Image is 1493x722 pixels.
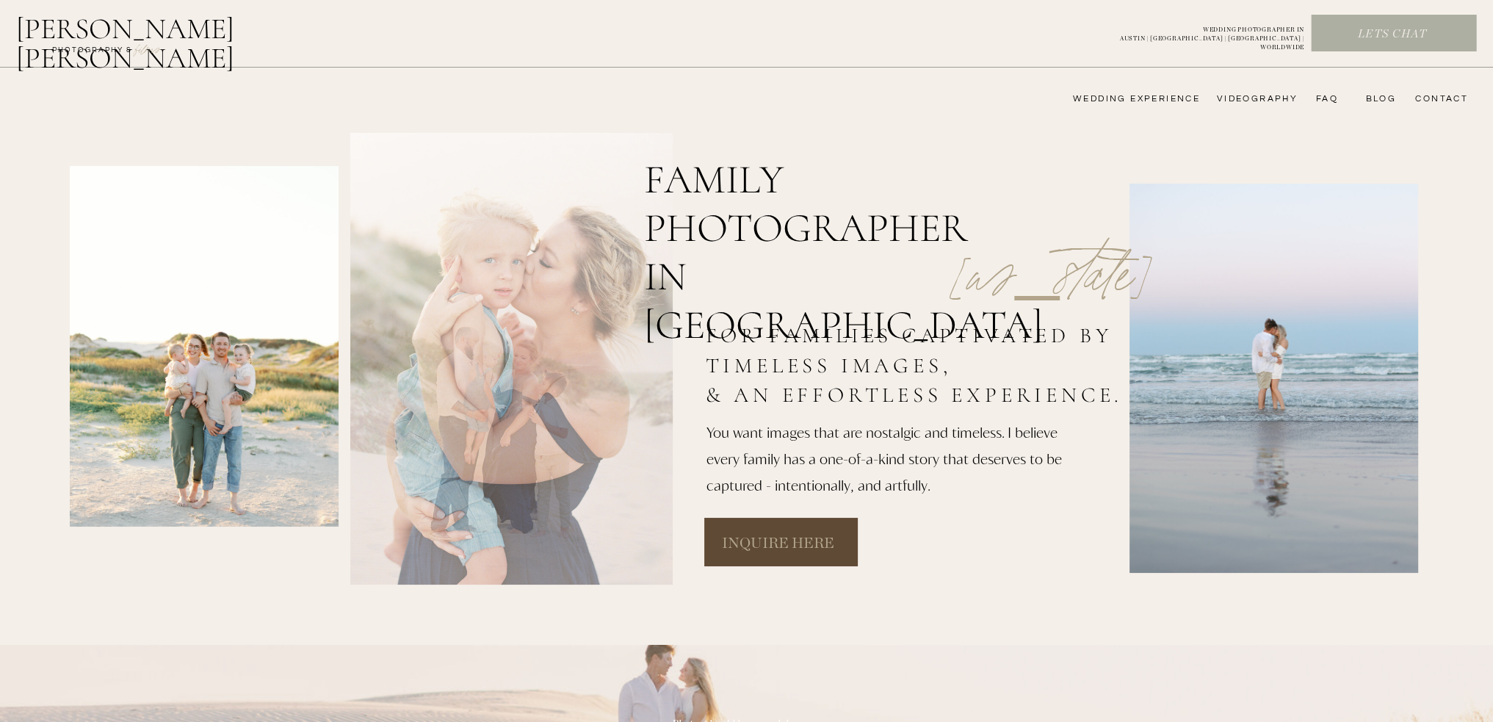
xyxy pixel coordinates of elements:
a: FILMs [120,40,175,57]
p: [US_STATE] [911,203,1189,297]
a: WEDDING PHOTOGRAPHER INAUSTIN | [GEOGRAPHIC_DATA] | [GEOGRAPHIC_DATA] | WORLDWIDE [1096,26,1304,42]
p: WEDDING PHOTOGRAPHER IN AUSTIN | [GEOGRAPHIC_DATA] | [GEOGRAPHIC_DATA] | WORLDWIDE [1096,26,1304,42]
h2: for families captivated by timeless images, & an effortless experience. [706,321,1130,414]
a: bLog [1360,93,1396,105]
a: CONTACT [1411,93,1468,105]
a: Inquire Here [720,533,836,557]
a: [PERSON_NAME] [PERSON_NAME] [16,14,311,49]
h1: Family photographer in [GEOGRAPHIC_DATA] [644,156,1016,303]
a: photography & [44,45,140,62]
p: You want images that are nostalgic and timeless. I believe every family has a one-of-a-kind story... [706,419,1080,510]
a: Lets chat [1312,26,1473,43]
a: wedding experience [1052,93,1200,105]
a: FAQ [1309,93,1338,105]
a: videography [1212,93,1298,105]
